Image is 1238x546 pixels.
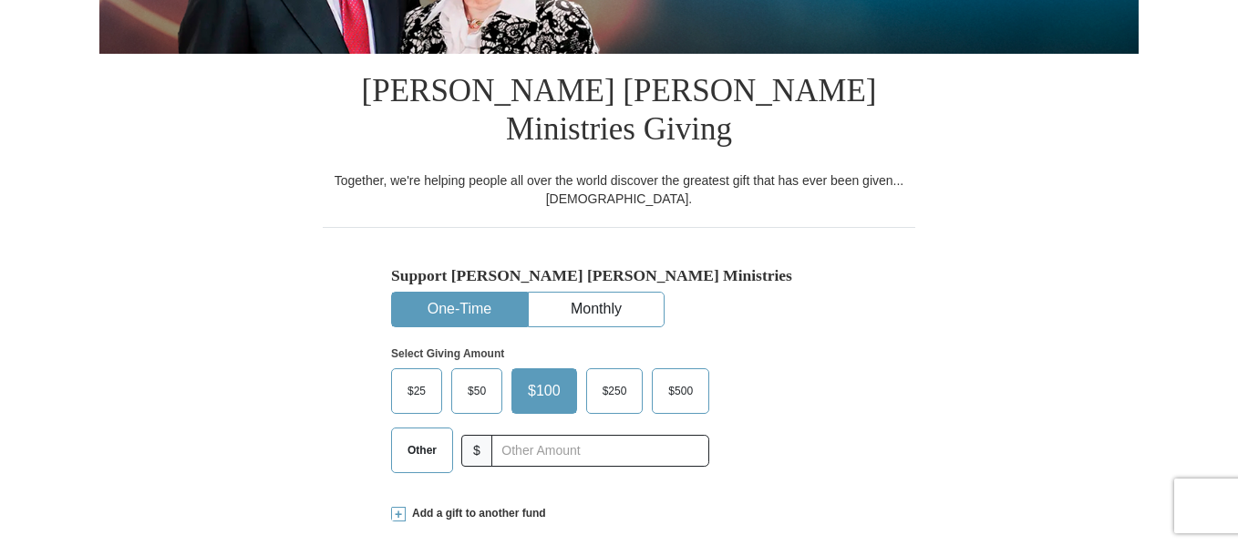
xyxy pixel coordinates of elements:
span: $25 [398,377,435,405]
h5: Support [PERSON_NAME] [PERSON_NAME] Ministries [391,266,847,285]
span: $250 [593,377,636,405]
span: $ [461,435,492,467]
button: Monthly [529,293,664,326]
strong: Select Giving Amount [391,347,504,360]
span: Other [398,437,446,464]
button: One-Time [392,293,527,326]
input: Other Amount [491,435,709,467]
div: Together, we're helping people all over the world discover the greatest gift that has ever been g... [323,171,915,208]
span: $100 [519,377,570,405]
h1: [PERSON_NAME] [PERSON_NAME] Ministries Giving [323,54,915,171]
span: $50 [459,377,495,405]
span: $500 [659,377,702,405]
span: Add a gift to another fund [406,506,546,521]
